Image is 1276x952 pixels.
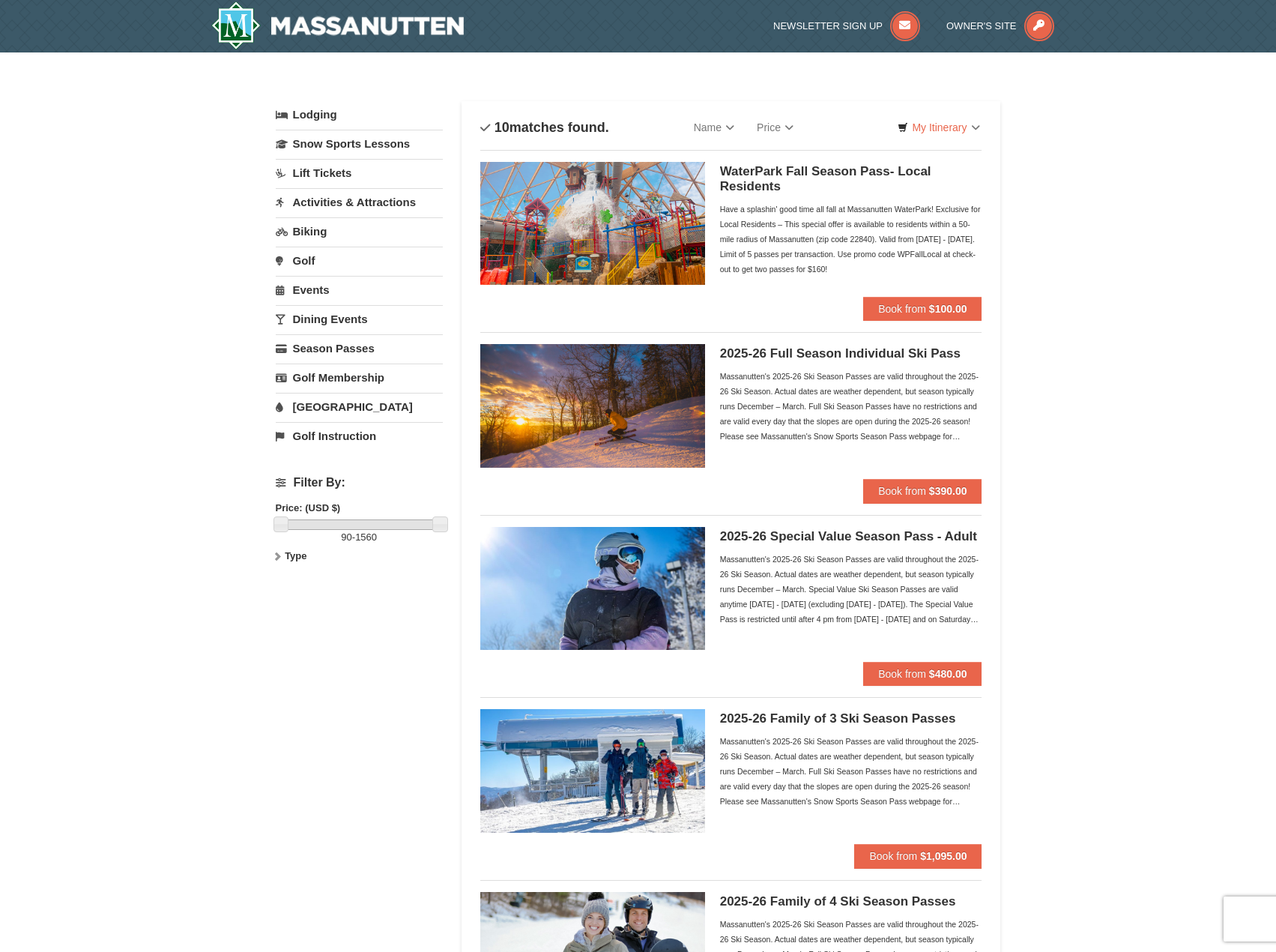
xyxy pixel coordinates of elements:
strong: Type [285,550,306,561]
a: Golf [276,247,443,274]
div: Massanutten's 2025-26 Ski Season Passes are valid throughout the 2025-26 Ski Season. Actual dates... [720,734,982,809]
a: Golf Membership [276,364,443,391]
a: Price [746,112,805,142]
a: Lodging [276,101,443,128]
a: [GEOGRAPHIC_DATA] [276,393,443,421]
strong: $480.00 [929,668,967,680]
span: Owner's Site [946,20,1017,31]
span: Book from [878,668,926,680]
span: Book from [878,303,926,315]
a: Biking [276,217,443,245]
button: Book from $100.00 [863,297,982,321]
span: Book from [869,850,917,862]
span: Book from [878,485,926,497]
h5: WaterPark Fall Season Pass- Local Residents [720,164,982,194]
strong: $390.00 [929,485,967,497]
strong: Price: (USD $) [276,502,341,513]
h5: 2025-26 Special Value Season Pass - Adult [720,529,982,544]
a: Snow Sports Lessons [276,130,443,157]
h4: matches found. [480,120,609,135]
img: 6619937-208-2295c65e.jpg [480,344,705,467]
strong: $100.00 [929,303,967,315]
div: Massanutten's 2025-26 Ski Season Passes are valid throughout the 2025-26 Ski Season. Actual dates... [720,369,982,444]
span: 10 [495,120,510,135]
a: Activities & Attractions [276,188,443,216]
a: Name [683,112,746,142]
img: 6619937-199-446e7550.jpg [480,709,705,832]
a: Newsletter Sign Up [773,20,920,31]
label: - [276,530,443,545]
a: Dining Events [276,305,443,333]
a: Massanutten Resort [211,1,465,49]
a: Golf Instruction [276,422,443,450]
button: Book from $1,095.00 [854,844,982,868]
img: Massanutten Resort Logo [211,1,465,49]
h4: Filter By: [276,476,443,489]
a: My Itinerary [888,116,989,139]
strong: $1,095.00 [920,850,967,862]
h5: 2025-26 Full Season Individual Ski Pass [720,346,982,361]
a: Season Passes [276,334,443,362]
span: Newsletter Sign Up [773,20,883,31]
a: Events [276,276,443,304]
span: 1560 [355,531,377,543]
img: 6619937-198-dda1df27.jpg [480,527,705,650]
button: Book from $390.00 [863,479,982,503]
img: 6619937-212-8c750e5f.jpg [480,162,705,285]
div: Massanutten's 2025-26 Ski Season Passes are valid throughout the 2025-26 Ski Season. Actual dates... [720,552,982,627]
button: Book from $480.00 [863,662,982,686]
h5: 2025-26 Family of 4 Ski Season Passes [720,894,982,909]
span: 90 [341,531,351,543]
div: Have a splashin' good time all fall at Massanutten WaterPark! Exclusive for Local Residents – Thi... [720,202,982,277]
h5: 2025-26 Family of 3 Ski Season Passes [720,711,982,726]
a: Owner's Site [946,20,1054,31]
a: Lift Tickets [276,159,443,187]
